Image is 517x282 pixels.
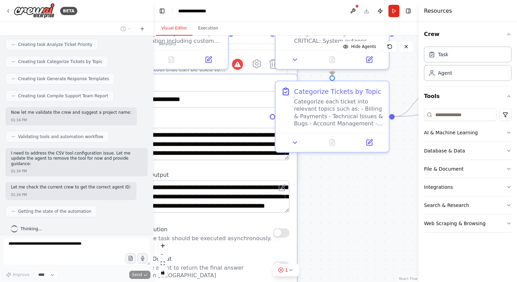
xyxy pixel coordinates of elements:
span: Creating task Analyze Ticket Priority [18,42,92,47]
button: Search & Research [424,196,512,214]
span: Validating tools and automation workflow [18,134,103,139]
g: Edge from 80147204-e896-4acd-86a0-17aae459779d to 34b4f838-1d39-47a8-b700-363c2e39db90 [395,89,430,121]
div: Read and process customer support tickets from {ticket_source}. Extract key information including... [133,15,223,45]
button: Upload files [125,253,136,263]
div: Categorize Tickets by Topic [294,87,381,96]
button: zoom in [158,241,167,250]
button: Improve [3,270,32,279]
div: Web Scraping & Browsing [424,220,486,227]
button: Start a new chat [137,25,148,33]
button: Crew [424,25,512,44]
div: BETA [60,7,77,15]
div: Version 1 [159,41,176,47]
span: 1 [285,267,288,273]
p: Instruct the agent to return the final answer formatted in [GEOGRAPHIC_DATA] [122,264,273,279]
button: AI & Machine Learning [424,124,512,142]
span: Hide Agents [351,44,376,49]
button: No output available [313,54,352,65]
div: Agent [438,70,452,76]
div: Database & Data [424,147,465,154]
button: Click to speak your automation idea [137,253,148,263]
button: Open in side panel [354,137,385,148]
div: 01:34 PM [11,192,27,197]
button: Integrations [424,178,512,196]
span: Improve [13,272,29,278]
h4: Resources [424,7,452,15]
button: Delete tool [265,56,281,72]
label: Name [122,82,289,89]
img: Logo [14,3,55,19]
div: A tool that can be used to semantic search a query from a CSV's content. [148,66,232,73]
div: Categorize Tickets by TopicCategorize each ticket into relevant topics such as: - Billing & Payme... [275,81,389,153]
div: File & Document [424,165,464,172]
button: Hide right sidebar [403,6,413,16]
button: 1 [273,264,299,277]
button: Hide left sidebar [157,6,167,16]
button: Hide Agents [339,41,380,52]
button: fit view [158,259,167,268]
span: Creating task Categorize Tickets by Topic [18,59,103,64]
div: Task [438,51,448,58]
span: Async Execution [122,226,167,233]
button: Tools [424,87,512,106]
button: Switch to previous chat [118,25,134,33]
button: No output available [313,137,352,148]
div: Tools [424,106,512,238]
span: Markdown Output [122,256,171,262]
div: Categorize each ticket into relevant topics such as: - Billing & Payments - Technical Issues & Bu... [294,98,383,127]
button: No output available [152,54,191,65]
button: Execution [193,21,224,36]
div: AI & Machine Learning [424,129,478,136]
div: Integrations [424,184,453,191]
button: File & Document [424,160,512,178]
p: Whether the task should be executed asynchronously. [122,235,271,242]
button: Web Scraping & Browsing [424,214,512,232]
button: zoom out [158,250,167,259]
div: Search & Research [424,202,469,209]
p: Now let me validate the crew and suggest a project name: [11,110,131,115]
button: Database & Data [424,142,512,160]
label: Description [122,119,289,126]
label: Expected Output [122,171,289,179]
a: React Flow attribution [399,277,417,281]
button: Open in side panel [193,54,224,65]
span: Getting the state of the automation [18,209,91,214]
p: Let me check the current crew to get the correct agent ID: [11,185,131,190]
div: Analyze each processed ticket to determine its urgency level using the following criteria: - CRIT... [294,15,383,45]
span: Creating task Compile Support Team Report [18,93,108,99]
div: React Flow controls [158,241,167,277]
nav: breadcrumb [178,8,213,14]
button: toggle interactivity [158,268,167,277]
span: Creating task Generate Response Templates [18,76,109,82]
button: Open in editor [277,182,288,193]
span: Thinking... [21,226,42,232]
span: Send [132,272,142,278]
p: I need to address the CSV tool configuration issue. Let me update the agent to remove the tool fo... [11,151,142,167]
div: Search a CSV's content [148,56,232,65]
div: 01:34 PM [11,169,27,174]
button: Open in side panel [354,54,385,65]
button: Visual Editor [156,21,193,36]
div: Crew [424,44,512,86]
button: Send [129,271,150,279]
div: 01:34 PM [11,118,27,123]
button: Configure tool [249,56,265,72]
